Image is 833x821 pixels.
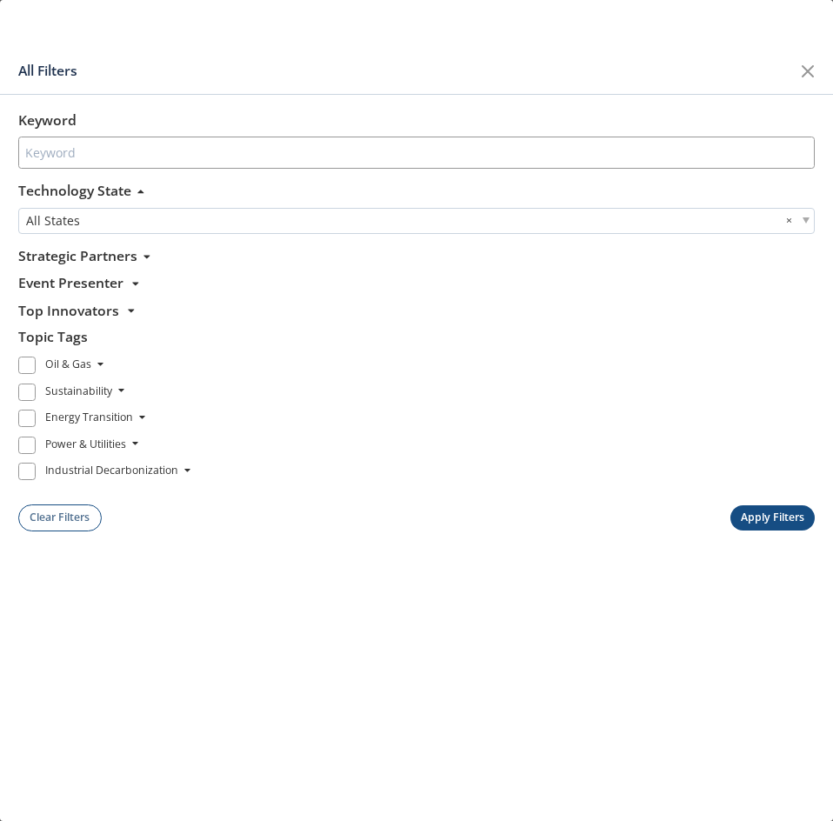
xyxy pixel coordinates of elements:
[18,272,139,293] button: Event Presenter
[18,246,137,267] span: Strategic Partners
[18,110,77,130] span: Keyword
[18,137,815,169] input: Keyword
[45,410,133,431] div: Energy Transition
[18,181,144,202] button: Technology State
[45,384,112,404] div: Sustainability
[45,437,126,457] div: Power & Utilities
[45,357,91,377] div: Oil & Gas
[26,209,80,233] span: All States
[18,55,791,88] div: All Filters
[45,463,178,484] div: Industrial Decarbonization
[18,300,135,321] button: Top Innovators
[18,504,102,531] button: Clear Filters
[786,211,792,230] span: ×
[18,327,88,346] span: Topic Tags
[18,273,123,292] span: Event Presenter
[18,181,131,202] span: Technology State
[18,208,815,234] div: All States ×
[18,246,150,267] button: Strategic Partners
[730,505,816,531] button: Apply Filters
[18,300,119,319] span: Top Innovators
